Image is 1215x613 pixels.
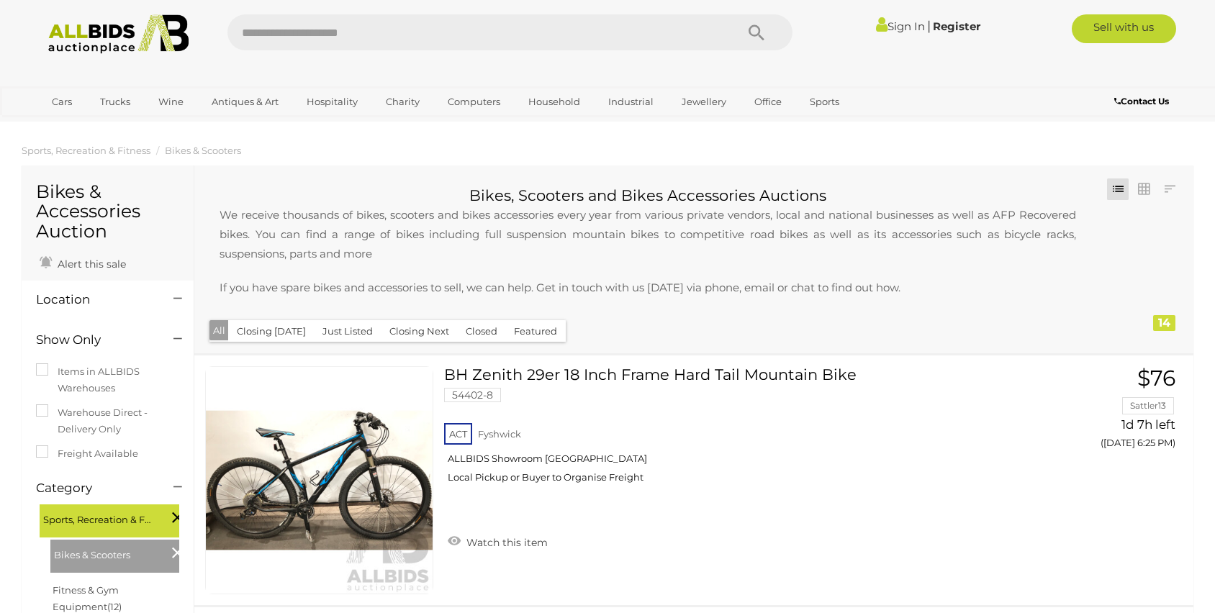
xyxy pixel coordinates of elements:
a: Wine [149,90,193,114]
a: Sell with us [1072,14,1176,43]
a: Household [519,90,590,114]
h4: Location [36,293,152,306]
a: Contact Us [1114,94,1173,109]
a: Sports, Recreation & Fitness [22,145,150,156]
a: Sports [800,90,849,114]
button: Closed [457,320,506,342]
a: Register [933,19,980,33]
button: Closing [DATE] [228,320,315,342]
button: Featured [505,320,566,342]
a: BH Zenith 29er 18 Inch Frame Hard Tail Mountain Bike 54402-8 ACT Fyshwick ALLBIDS Showroom [GEOGR... [455,366,1016,494]
div: 14 [1153,315,1175,331]
a: Jewellery [672,90,736,114]
img: Allbids.com.au [40,14,197,54]
a: Computers [438,90,510,114]
b: Contact Us [1114,96,1169,106]
label: Warehouse Direct - Delivery Only [36,404,179,438]
button: Search [721,14,792,50]
label: Items in ALLBIDS Warehouses [36,363,179,397]
a: Hospitality [297,90,367,114]
a: Sign In [876,19,925,33]
h4: Category [36,481,152,495]
a: Office [745,90,791,114]
span: Sports, Recreation & Fitness [43,508,151,528]
h2: Bikes, Scooters and Bikes Accessories Auctions [205,187,1090,204]
a: Trucks [91,90,140,114]
button: All [209,320,229,341]
span: | [927,18,931,34]
p: We receive thousands of bikes, scooters and bikes accessories every year from various private ven... [205,205,1090,263]
span: Watch this item [463,536,548,549]
label: Freight Available [36,445,138,462]
a: Industrial [599,90,663,114]
h4: Show Only [36,333,152,347]
span: $76 [1137,365,1175,391]
button: Closing Next [381,320,458,342]
a: Charity [376,90,429,114]
span: Bikes & Scooters [54,543,162,563]
a: Watch this item [444,530,551,552]
a: [GEOGRAPHIC_DATA] [42,114,163,137]
a: Cars [42,90,81,114]
p: If you have spare bikes and accessories to sell, we can help. Get in touch with us [DATE] via pho... [205,278,1090,297]
span: (12) [107,601,122,612]
a: Fitness & Gym Equipment(12) [53,584,122,612]
a: $76 Sattler13 1d 7h left ([DATE] 6:25 PM) [1038,366,1179,456]
a: Bikes & Scooters [165,145,241,156]
span: Alert this sale [54,258,126,271]
button: Just Listed [314,320,381,342]
h1: Bikes & Accessories Auction [36,182,179,242]
a: Alert this sale [36,252,130,273]
a: Antiques & Art [202,90,288,114]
